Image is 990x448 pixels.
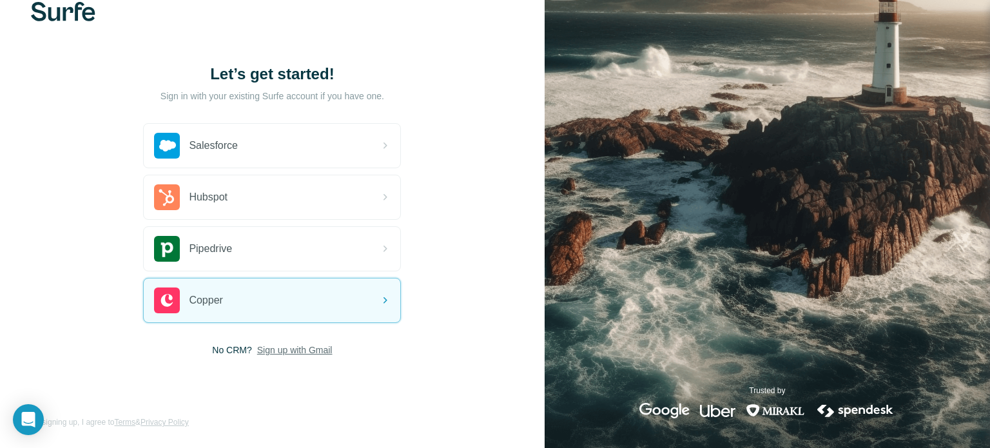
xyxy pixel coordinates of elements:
img: pipedrive's logo [154,236,180,262]
span: Salesforce [189,138,238,153]
p: Trusted by [749,385,785,396]
span: Pipedrive [189,241,232,257]
img: Surfe's logo [31,2,95,21]
p: Sign in with your existing Surfe account if you have one. [160,90,384,102]
div: Open Intercom Messenger [13,404,44,435]
span: Hubspot [189,190,228,205]
img: mirakl's logo [746,403,805,418]
button: Sign up with Gmail [257,344,333,356]
span: No CRM? [212,344,251,356]
img: salesforce's logo [154,133,180,159]
img: hubspot's logo [154,184,180,210]
img: uber's logo [700,403,735,418]
img: copper's logo [154,287,180,313]
span: Copper [189,293,222,308]
a: Terms [114,418,135,427]
h1: Let’s get started! [143,64,401,84]
img: spendesk's logo [815,403,895,418]
img: google's logo [639,403,690,418]
a: Privacy Policy [141,418,189,427]
span: By signing up, I agree to & [31,416,189,428]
